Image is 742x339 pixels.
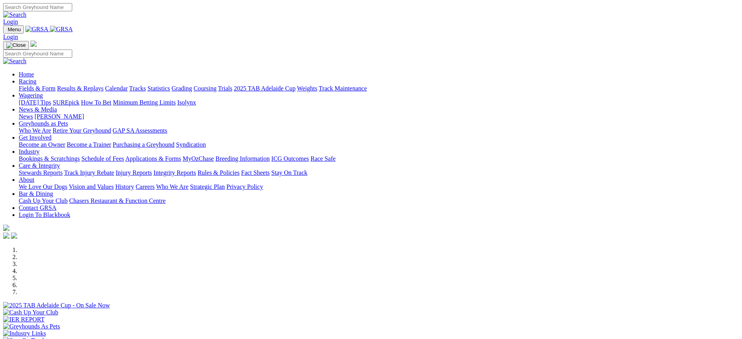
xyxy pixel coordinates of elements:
a: Coursing [194,85,217,92]
a: Contact GRSA [19,204,56,211]
a: Minimum Betting Limits [113,99,176,106]
a: Who We Are [156,183,189,190]
a: [DATE] Tips [19,99,51,106]
a: Privacy Policy [226,183,263,190]
button: Toggle navigation [3,41,29,50]
a: Track Maintenance [319,85,367,92]
div: Industry [19,155,739,162]
a: Track Injury Rebate [64,169,114,176]
a: History [115,183,134,190]
a: MyOzChase [183,155,214,162]
div: Racing [19,85,739,92]
a: Breeding Information [215,155,270,162]
img: Search [3,11,27,18]
a: Bookings & Scratchings [19,155,80,162]
a: Greyhounds as Pets [19,120,68,127]
a: Who We Are [19,127,51,134]
a: Care & Integrity [19,162,60,169]
img: 2025 TAB Adelaide Cup - On Sale Now [3,302,110,309]
a: Careers [135,183,155,190]
a: Rules & Policies [198,169,240,176]
a: Fields & Form [19,85,55,92]
img: facebook.svg [3,233,9,239]
a: Bar & Dining [19,190,53,197]
a: Syndication [176,141,206,148]
a: Trials [218,85,232,92]
img: logo-grsa-white.png [3,225,9,231]
a: Weights [297,85,317,92]
a: Cash Up Your Club [19,197,68,204]
a: Tracks [129,85,146,92]
a: Fact Sheets [241,169,270,176]
a: Become an Owner [19,141,65,148]
a: SUREpick [53,99,79,106]
a: Purchasing a Greyhound [113,141,174,148]
a: News [19,113,33,120]
div: About [19,183,739,190]
div: Get Involved [19,141,739,148]
div: News & Media [19,113,739,120]
a: About [19,176,34,183]
img: Close [6,42,26,48]
input: Search [3,50,72,58]
div: Bar & Dining [19,197,739,204]
a: Applications & Forms [125,155,181,162]
a: Vision and Values [69,183,114,190]
img: Cash Up Your Club [3,309,58,316]
span: Menu [8,27,21,32]
img: logo-grsa-white.png [30,41,37,47]
img: Search [3,58,27,65]
a: Stay On Track [271,169,307,176]
div: Care & Integrity [19,169,739,176]
img: Industry Links [3,330,46,337]
a: Results & Replays [57,85,103,92]
input: Search [3,3,72,11]
a: Chasers Restaurant & Function Centre [69,197,165,204]
a: 2025 TAB Adelaide Cup [234,85,295,92]
a: Become a Trainer [67,141,111,148]
img: GRSA [50,26,73,33]
a: GAP SA Assessments [113,127,167,134]
a: Calendar [105,85,128,92]
a: Isolynx [177,99,196,106]
a: How To Bet [81,99,112,106]
a: Login To Blackbook [19,211,70,218]
img: GRSA [25,26,48,33]
button: Toggle navigation [3,25,24,34]
a: Statistics [148,85,170,92]
a: Stewards Reports [19,169,62,176]
a: Injury Reports [116,169,152,176]
a: Integrity Reports [153,169,196,176]
a: Home [19,71,34,78]
a: Racing [19,78,36,85]
a: Wagering [19,92,43,99]
a: Strategic Plan [190,183,225,190]
a: News & Media [19,106,57,113]
a: Login [3,18,18,25]
a: Retire Your Greyhound [53,127,111,134]
a: Race Safe [310,155,335,162]
img: twitter.svg [11,233,17,239]
img: IER REPORT [3,316,44,323]
a: ICG Outcomes [271,155,309,162]
img: Greyhounds As Pets [3,323,60,330]
a: Schedule of Fees [81,155,124,162]
a: Industry [19,148,39,155]
div: Greyhounds as Pets [19,127,739,134]
a: Login [3,34,18,40]
a: [PERSON_NAME] [34,113,84,120]
div: Wagering [19,99,739,106]
a: Get Involved [19,134,52,141]
a: We Love Our Dogs [19,183,67,190]
a: Grading [172,85,192,92]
